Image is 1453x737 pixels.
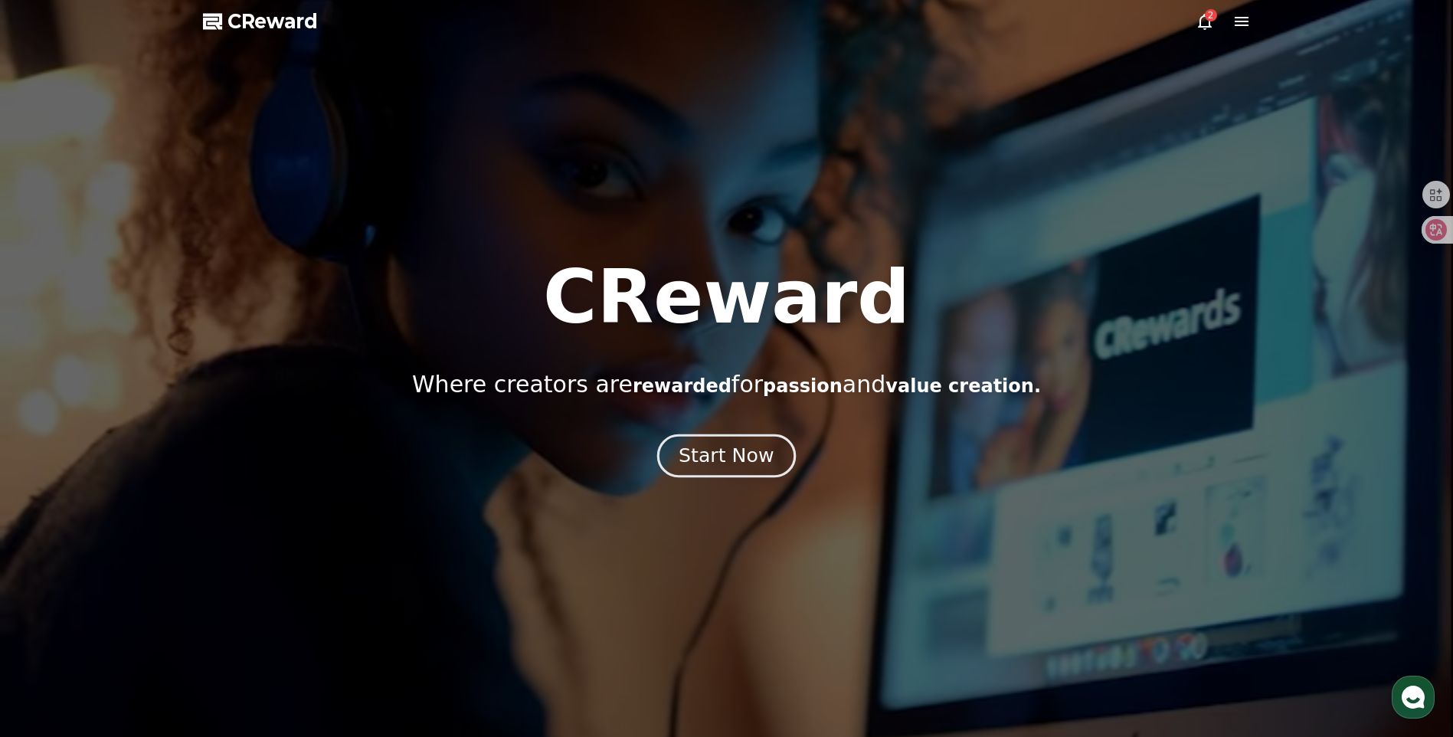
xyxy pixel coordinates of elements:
[657,434,796,478] button: Start Now
[227,509,264,521] span: Settings
[885,375,1041,397] span: value creation.
[227,9,318,34] span: CReward
[1205,9,1217,21] div: 2
[679,443,774,469] div: Start Now
[5,486,101,524] a: Home
[127,509,172,522] span: Messages
[543,260,910,334] h1: CReward
[633,375,731,397] span: rewarded
[39,509,66,521] span: Home
[1196,12,1214,31] a: 2
[763,375,843,397] span: passion
[101,486,198,524] a: Messages
[203,9,318,34] a: CReward
[660,450,793,465] a: Start Now
[412,371,1041,398] p: Where creators are for and
[198,486,294,524] a: Settings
